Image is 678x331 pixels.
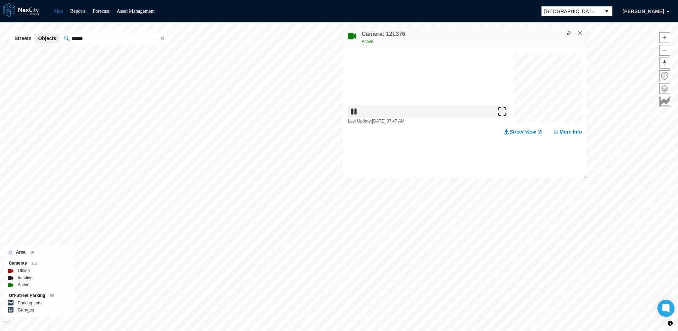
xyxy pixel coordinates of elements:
button: Toggle attribution [666,319,674,327]
span: Street View [510,128,536,135]
a: Map [54,9,63,14]
button: Objects [34,33,60,43]
button: Zoom out [659,45,670,56]
img: svg%3e [566,31,571,36]
button: More Info [553,128,582,135]
img: video [348,54,508,118]
span: Reset bearing to north [660,58,670,68]
label: Inactive [18,274,32,281]
button: Home [659,70,670,81]
img: play [350,107,358,116]
a: Reports [70,9,86,14]
button: Key metrics [659,96,670,107]
button: [PERSON_NAME] [615,5,672,17]
a: Mapbox homepage [3,321,11,329]
button: Streets [11,33,35,43]
div: Off-Street Parking [9,292,70,299]
a: Street View [504,128,543,135]
button: Close popup [577,30,583,36]
span: Active [362,39,373,44]
button: Zoom in [659,32,670,43]
div: Cameras [9,260,70,267]
label: Active [18,281,29,288]
span: Toggle attribution [668,319,672,327]
span: [GEOGRAPHIC_DATA][PERSON_NAME] [544,8,598,15]
a: Forecast [93,9,109,14]
a: Asset Management [117,9,155,14]
label: Offline [18,267,30,274]
label: Garages [18,306,34,314]
span: [PERSON_NAME] [623,8,664,15]
span: More Info [560,128,582,135]
label: Parking Lots [18,299,41,306]
button: Layers management [659,83,670,94]
span: Zoom in [660,32,670,43]
h4: Camera: 12L376 [362,30,405,38]
span: Streets [15,35,31,42]
span: Objects [38,35,56,42]
div: Area [9,249,70,256]
canvas: Map [513,54,582,123]
button: select [601,6,612,16]
span: Zoom out [660,45,670,55]
span: 10 [30,250,34,254]
div: Last Update: [DATE] 07:47 AM [348,118,508,125]
img: expand [498,107,506,116]
span: clear [157,33,167,43]
span: 162 [32,261,38,265]
button: Reset bearing to north [659,58,670,69]
span: 86 [50,294,54,298]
